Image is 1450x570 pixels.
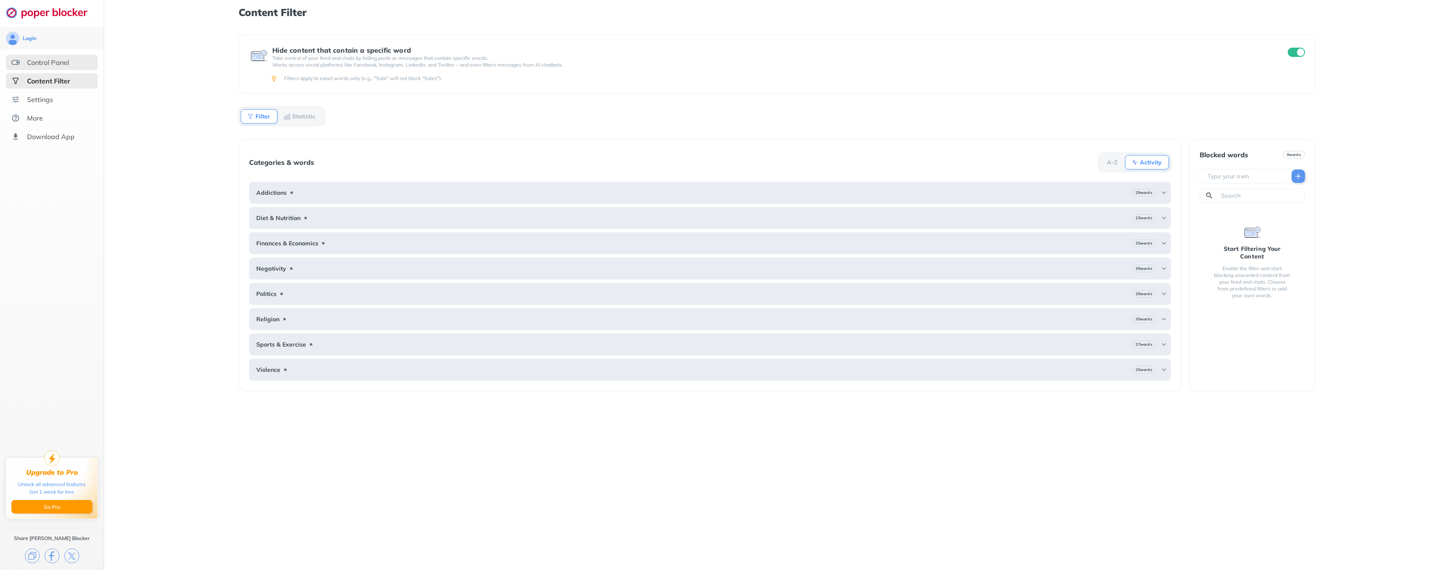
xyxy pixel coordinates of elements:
[239,7,1315,18] h1: Content Filter
[256,265,286,272] b: Negativity
[6,32,19,45] img: avatar.svg
[1200,151,1248,159] div: Blocked words
[1136,215,1152,221] b: 23 words
[1136,316,1152,322] b: 30 words
[255,114,270,119] b: Filter
[11,95,20,104] img: settings.svg
[27,58,69,67] div: Control Panel
[11,132,20,141] img: download-app.svg
[27,77,70,85] div: Content Filter
[256,240,318,247] b: Finances & Economics
[1213,245,1292,260] div: Start Filtering Your Content
[1220,191,1301,200] input: Search
[14,535,90,542] div: Share [PERSON_NAME] Blocker
[1136,266,1152,272] b: 30 words
[1131,159,1138,166] img: Activity
[256,215,301,221] b: Diet & Nutrition
[284,75,1303,82] div: Filters apply to exact words only (e.g., "Sale" will not block "Sales").
[1140,160,1162,165] b: Activity
[1213,265,1292,299] div: Enable the filter and start blocking unwanted content from your feed and chats. Choose from prede...
[1207,172,1284,180] input: Type your own
[284,113,290,120] img: Statistic
[30,488,74,496] div: Get 1 week for free
[64,548,79,563] img: x.svg
[27,95,53,104] div: Settings
[1136,190,1152,196] b: 29 words
[11,58,20,67] img: features.svg
[26,468,78,476] div: Upgrade to Pro
[45,548,59,563] img: facebook.svg
[23,35,36,42] div: Login
[27,114,43,122] div: More
[247,113,254,120] img: Filter
[292,114,315,119] b: Statistic
[1136,341,1152,347] b: 27 words
[25,548,40,563] img: copy.svg
[256,341,306,348] b: Sports & Exercise
[18,481,86,488] div: Unlock all advanced features
[11,114,20,122] img: about.svg
[44,451,59,466] img: upgrade-to-pro.svg
[272,55,1272,62] p: Take control of your feed and chats by hiding posts or messages that contain specific words.
[6,7,97,19] img: logo-webpage.svg
[272,62,1272,68] p: Works across social platforms like Facebook, Instagram, LinkedIn, and Twitter – and even filters ...
[1136,367,1152,373] b: 25 words
[1107,160,1118,165] b: A-Z
[11,500,92,514] button: Go Pro
[249,159,314,166] div: Categories & words
[256,316,279,323] b: Religion
[256,189,287,196] b: Addictions
[256,366,280,373] b: Violence
[256,290,277,297] b: Politics
[11,77,20,85] img: social-selected.svg
[272,46,1272,54] div: Hide content that contain a specific word
[1136,240,1152,246] b: 25 words
[1136,291,1152,297] b: 26 words
[1287,152,1301,158] b: 0 words
[27,132,75,141] div: Download App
